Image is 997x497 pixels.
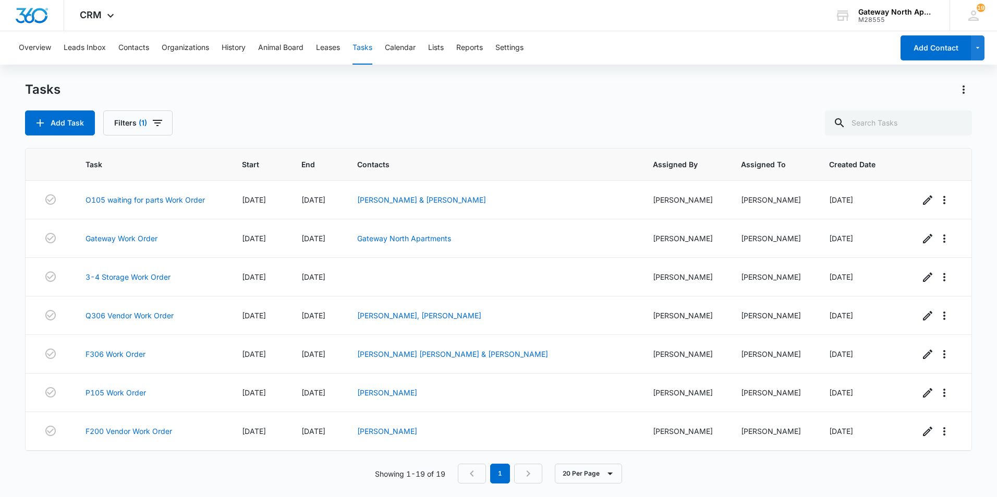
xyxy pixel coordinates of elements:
nav: Pagination [458,464,542,483]
span: Contacts [357,159,613,170]
a: O105 waiting for parts Work Order [86,194,205,205]
span: [DATE] [829,350,853,358]
a: F200 Vendor Work Order [86,426,172,437]
span: Created Date [829,159,879,170]
a: [PERSON_NAME] [357,427,417,436]
a: 3-4 Storage Work Order [86,271,171,282]
span: [DATE] [829,311,853,320]
span: [DATE] [829,388,853,397]
p: Showing 1-19 of 19 [375,468,445,479]
span: [DATE] [301,427,325,436]
span: [DATE] [242,350,266,358]
div: account id [858,16,934,23]
div: [PERSON_NAME] [653,194,716,205]
a: Q306 Vendor Work Order [86,310,174,321]
div: [PERSON_NAME] [741,194,804,205]
span: [DATE] [242,311,266,320]
button: Add Contact [901,35,971,60]
span: [DATE] [242,195,266,204]
span: [DATE] [829,427,853,436]
a: [PERSON_NAME] & [PERSON_NAME] [357,195,486,204]
span: [DATE] [829,272,853,281]
div: [PERSON_NAME] [741,310,804,321]
button: Filters(1) [103,110,173,135]
em: 1 [490,464,510,483]
span: [DATE] [242,388,266,397]
div: [PERSON_NAME] [741,426,804,437]
button: Overview [19,31,51,65]
div: [PERSON_NAME] [653,271,716,282]
a: [PERSON_NAME] [357,388,417,397]
div: [PERSON_NAME] [653,310,716,321]
div: [PERSON_NAME] [741,387,804,398]
button: Leases [316,31,340,65]
span: [DATE] [829,195,853,204]
a: P105 Work Order [86,387,146,398]
span: [DATE] [301,350,325,358]
div: [PERSON_NAME] [741,349,804,359]
div: [PERSON_NAME] [653,387,716,398]
input: Search Tasks [825,110,972,135]
button: Animal Board [258,31,303,65]
span: Task [86,159,202,170]
span: [DATE] [242,234,266,243]
span: [DATE] [301,272,325,281]
span: CRM [80,9,102,20]
button: Add Task [25,110,95,135]
span: [DATE] [242,427,266,436]
div: [PERSON_NAME] [741,271,804,282]
span: [DATE] [829,234,853,243]
button: Calendar [385,31,416,65]
div: [PERSON_NAME] [653,426,716,437]
button: Reports [456,31,483,65]
div: [PERSON_NAME] [741,233,804,244]
button: Tasks [352,31,372,65]
div: [PERSON_NAME] [653,233,716,244]
button: Settings [495,31,524,65]
a: Gateway North Apartments [357,234,451,243]
span: [DATE] [301,234,325,243]
a: [PERSON_NAME] [PERSON_NAME] & [PERSON_NAME] [357,350,548,358]
span: Assigned By [653,159,701,170]
button: History [222,31,246,65]
span: [DATE] [301,311,325,320]
span: End [301,159,317,170]
button: Lists [428,31,444,65]
span: Start [242,159,261,170]
a: F306 Work Order [86,349,145,359]
div: notifications count [977,4,985,12]
span: [DATE] [242,272,266,281]
span: [DATE] [301,388,325,397]
span: 19 [977,4,985,12]
button: Leads Inbox [64,31,106,65]
span: [DATE] [301,195,325,204]
button: Actions [955,81,972,98]
div: [PERSON_NAME] [653,349,716,359]
h1: Tasks [25,82,60,97]
button: Contacts [118,31,149,65]
span: (1) [139,119,147,127]
button: 20 Per Page [555,464,622,483]
a: [PERSON_NAME], [PERSON_NAME] [357,311,481,320]
div: account name [858,8,934,16]
a: Gateway Work Order [86,233,157,244]
button: Organizations [162,31,209,65]
span: Assigned To [741,159,789,170]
